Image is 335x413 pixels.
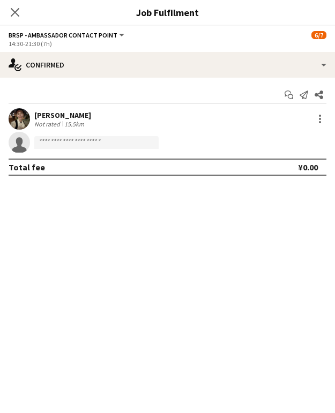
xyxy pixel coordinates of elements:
span: BRSP - Ambassador Contact Point [9,31,117,39]
div: Not rated [34,120,62,128]
button: BRSP - Ambassador Contact Point [9,31,126,39]
div: 15.5km [62,120,86,128]
div: [PERSON_NAME] [34,110,91,120]
div: 14:30-21:30 (7h) [9,40,326,48]
div: ¥0.00 [298,162,318,172]
span: 6/7 [311,31,326,39]
div: Total fee [9,162,45,172]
